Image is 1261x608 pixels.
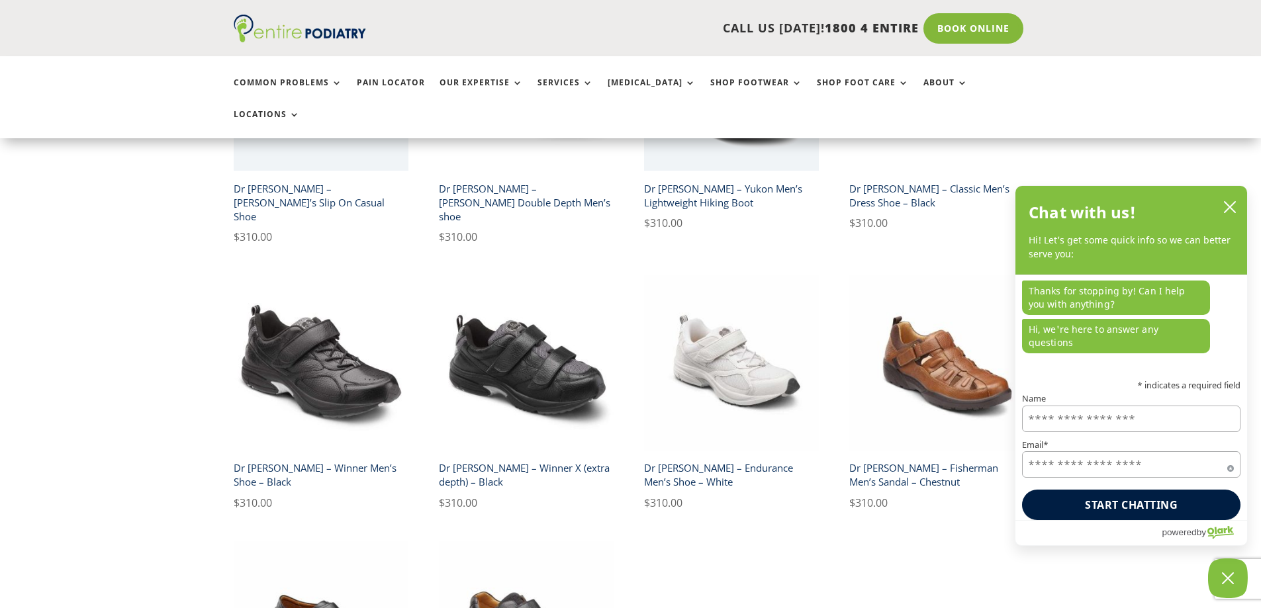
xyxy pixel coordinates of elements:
[644,456,819,494] h2: Dr [PERSON_NAME] – Endurance Men’s Shoe – White
[849,275,1025,511] a: Dr Comfort Fisherman Mens Casual Sandal ChestnutDr [PERSON_NAME] – Fisherman Men’s Sandal – Chest...
[234,456,409,494] h2: Dr [PERSON_NAME] – Winner Men’s Shoe – Black
[644,177,819,214] h2: Dr [PERSON_NAME] – Yukon Men’s Lightweight Hiking Boot
[849,496,888,510] bdi: 310.00
[439,177,614,228] h2: Dr [PERSON_NAME] – [PERSON_NAME] Double Depth Men’s shoe
[644,275,819,451] img: Dr Comfort Endurance Mens Athletic shoe white
[1022,380,1240,389] p: * indicates a required field
[1015,185,1248,546] div: olark chatbox
[710,78,802,107] a: Shop Footwear
[1022,451,1240,478] input: Email
[923,78,968,107] a: About
[608,78,696,107] a: [MEDICAL_DATA]
[1022,441,1240,449] label: Email*
[439,275,614,511] a: Dr Comfort Winner X Mens Double Depth Shoe BlackDr [PERSON_NAME] – Winner X (extra depth) – Black...
[234,110,300,138] a: Locations
[439,275,614,451] img: Dr Comfort Winner X Mens Double Depth Shoe Black
[849,216,888,230] bdi: 310.00
[817,78,909,107] a: Shop Foot Care
[849,216,855,230] span: $
[439,230,477,244] bdi: 310.00
[644,275,819,511] a: Dr Comfort Endurance Mens Athletic shoe whiteDr [PERSON_NAME] – Endurance Men’s Shoe – White $310.00
[1208,558,1248,598] button: Close Chatbox
[1022,490,1240,520] button: Start chatting
[357,78,425,107] a: Pain Locator
[417,20,919,37] p: CALL US [DATE]!
[234,496,272,510] bdi: 310.00
[234,15,366,42] img: logo (1)
[644,216,650,230] span: $
[825,20,919,36] span: 1800 4 ENTIRE
[1029,199,1137,226] h2: Chat with us!
[1022,394,1240,403] label: Name
[1162,524,1196,541] span: powered
[234,230,240,244] span: $
[1022,406,1240,432] input: Name
[849,456,1025,494] h2: Dr [PERSON_NAME] – Fisherman Men’s Sandal – Chestnut
[234,275,409,451] img: Dr Comfort Winner Mens Athletic Shoe Black
[1022,319,1210,353] p: Hi, we're here to answer any questions
[849,275,1025,451] img: Dr Comfort Fisherman Mens Casual Sandal Chestnut
[644,216,682,230] bdi: 310.00
[1022,281,1210,315] p: Thanks for stopping by! Can I help you with anything?
[1015,274,1247,365] div: chat
[1197,524,1206,541] span: by
[439,496,477,510] bdi: 310.00
[234,496,240,510] span: $
[1162,521,1247,545] a: Powered by Olark
[440,78,523,107] a: Our Expertise
[1219,197,1240,217] button: close chatbox
[234,78,342,107] a: Common Problems
[234,275,409,511] a: Dr Comfort Winner Mens Athletic Shoe BlackDr [PERSON_NAME] – Winner Men’s Shoe – Black $310.00
[234,32,366,45] a: Entire Podiatry
[439,230,445,244] span: $
[234,177,409,228] h2: Dr [PERSON_NAME] – [PERSON_NAME]’s Slip On Casual Shoe
[923,13,1023,44] a: Book Online
[1029,234,1234,261] p: Hi! Let’s get some quick info so we can better serve you:
[439,456,614,494] h2: Dr [PERSON_NAME] – Winner X (extra depth) – Black
[439,496,445,510] span: $
[234,230,272,244] bdi: 310.00
[644,496,682,510] bdi: 310.00
[537,78,593,107] a: Services
[1227,462,1234,469] span: Required field
[644,496,650,510] span: $
[849,496,855,510] span: $
[849,177,1025,214] h2: Dr [PERSON_NAME] – Classic Men’s Dress Shoe – Black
